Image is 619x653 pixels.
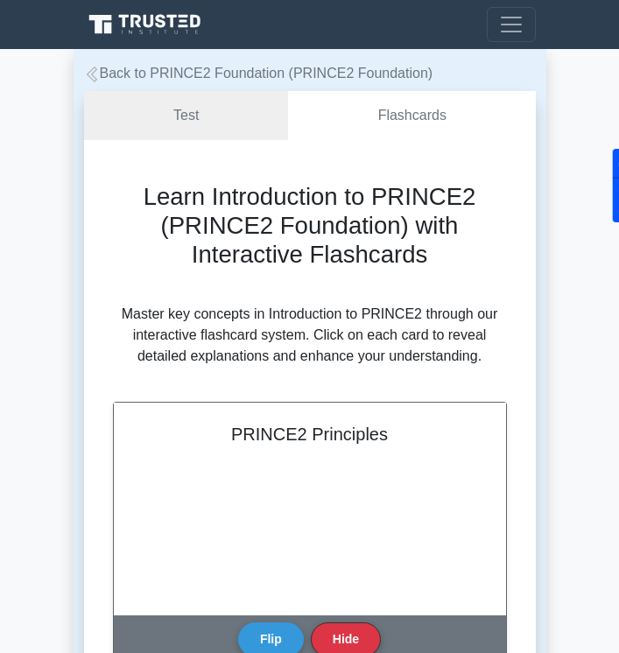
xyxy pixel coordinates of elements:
a: Flashcards [288,91,535,141]
h2: PRINCE2 Principles [135,424,485,445]
h2: Learn Introduction to PRINCE2 (PRINCE2 Foundation) with Interactive Flashcards [112,182,508,269]
button: Toggle navigation [487,7,536,42]
a: Test [84,91,289,141]
a: Back to PRINCE2 Foundation (PRINCE2 Foundation) [84,66,433,81]
p: Master key concepts in Introduction to PRINCE2 through our interactive flashcard system. Click on... [112,304,508,367]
